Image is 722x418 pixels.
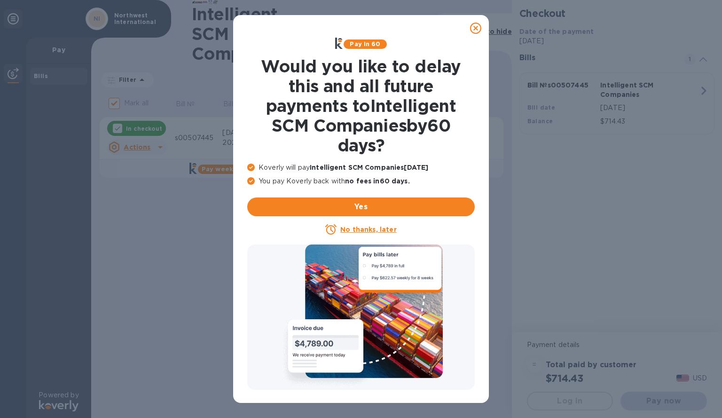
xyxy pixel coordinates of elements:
[247,163,475,173] p: Koverly will pay
[345,177,409,185] b: no fees in 60 days .
[350,40,380,47] b: Pay in 60
[340,226,396,233] u: No thanks, later
[310,164,428,171] b: Intelligent SCM Companies [DATE]
[247,197,475,216] button: Yes
[247,56,475,155] h1: Would you like to delay this and all future payments to Intelligent SCM Companies by 60 days ?
[247,176,475,186] p: You pay Koverly back with
[255,201,467,213] span: Yes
